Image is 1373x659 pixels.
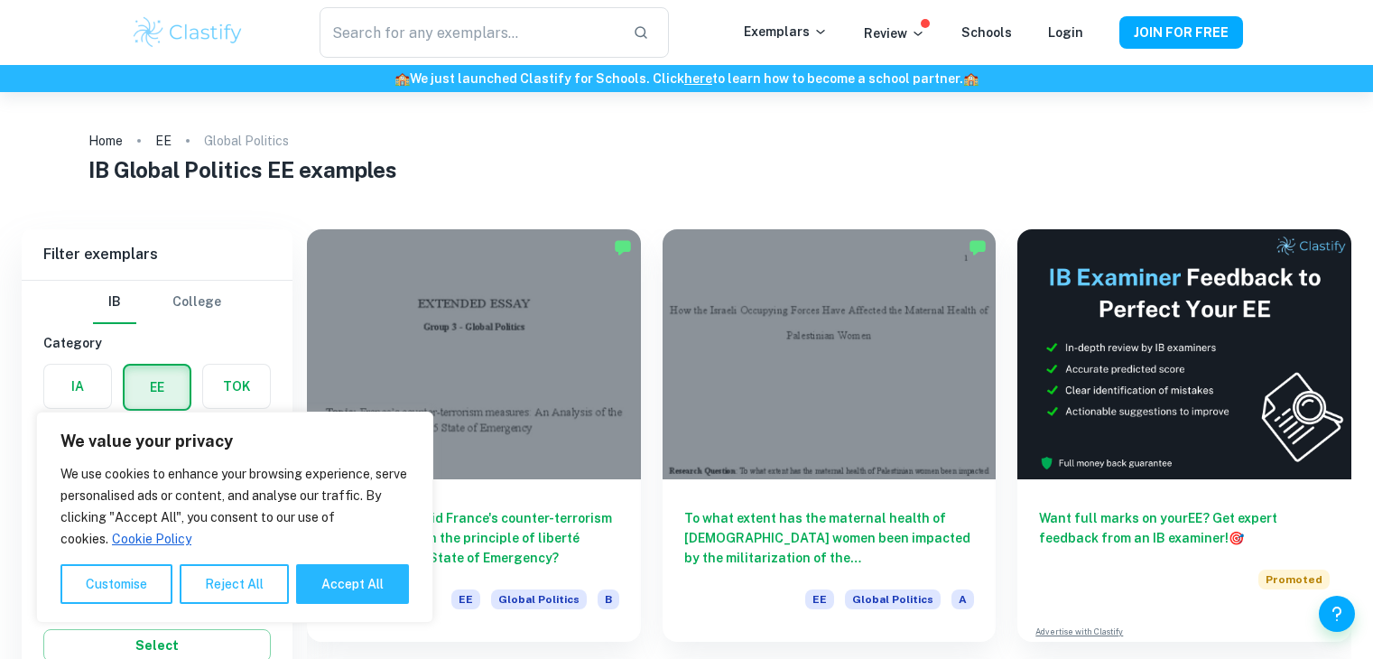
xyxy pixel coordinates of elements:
div: Filter type choice [93,281,221,324]
a: To what extent has the maternal health of [DEMOGRAPHIC_DATA] women been impacted by the militariz... [663,229,997,642]
a: Advertise with Clastify [1035,626,1123,638]
a: EE [155,128,172,153]
input: Search for any exemplars... [320,7,617,58]
span: Global Politics [491,589,587,609]
img: Marked [614,238,632,256]
a: Home [88,128,123,153]
button: TOK [203,365,270,408]
p: We use cookies to enhance your browsing experience, serve personalised ads or content, and analys... [60,463,409,550]
a: Cookie Policy [111,531,192,547]
span: 🎯 [1229,531,1244,545]
h6: Category [43,333,271,353]
span: B [598,589,619,609]
button: Help and Feedback [1319,596,1355,632]
button: Customise [60,564,172,604]
span: Promoted [1258,570,1330,589]
button: IB [93,281,136,324]
a: Login [1048,25,1083,40]
p: Global Politics [204,131,289,151]
a: To what extent did France's counter-terrorism measures breach the principle of liberté during the... [307,229,641,642]
div: We value your privacy [36,412,433,623]
span: 🏫 [963,71,979,86]
span: Global Politics [845,589,941,609]
p: We value your privacy [60,431,409,452]
button: JOIN FOR FREE [1119,16,1243,49]
button: IA [44,365,111,408]
h6: To what extent did France's counter-terrorism measures breach the principle of liberté during the... [329,508,619,568]
img: Marked [969,238,987,256]
span: 🏫 [394,71,410,86]
span: A [951,589,974,609]
a: Want full marks on yourEE? Get expert feedback from an IB examiner!PromotedAdvertise with Clastify [1017,229,1351,642]
p: Review [864,23,925,43]
h6: To what extent has the maternal health of [DEMOGRAPHIC_DATA] women been impacted by the militariz... [684,508,975,568]
h6: We just launched Clastify for Schools. Click to learn how to become a school partner. [4,69,1369,88]
img: Clastify logo [131,14,246,51]
h1: IB Global Politics EE examples [88,153,1285,186]
button: Reject All [180,564,289,604]
button: EE [125,366,190,409]
span: EE [451,589,480,609]
span: EE [805,589,834,609]
img: Thumbnail [1017,229,1351,479]
p: Exemplars [744,22,828,42]
a: here [684,71,712,86]
h6: Filter exemplars [22,229,292,280]
a: Schools [961,25,1012,40]
h6: Want full marks on your EE ? Get expert feedback from an IB examiner! [1039,508,1330,548]
button: Accept All [296,564,409,604]
button: College [172,281,221,324]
